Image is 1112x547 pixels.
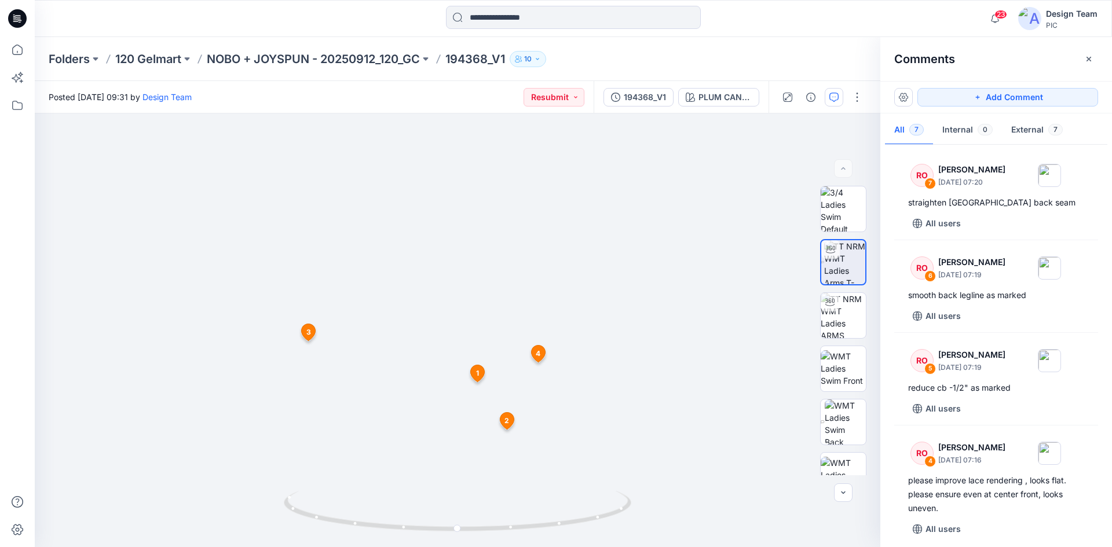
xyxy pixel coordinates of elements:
[821,350,866,387] img: WMT Ladies Swim Front
[909,124,924,135] span: 7
[924,178,936,189] div: 7
[603,88,674,107] button: 194368_V1
[908,473,1084,515] div: please improve lace rendering , looks flat. please ensure even at center front, looks uneven.
[1048,124,1063,135] span: 7
[938,348,1005,362] p: [PERSON_NAME]
[908,288,1084,302] div: smooth back legline as marked
[908,214,965,233] button: All users
[825,399,866,445] img: WMT Ladies Swim Back
[445,51,505,67] p: 194368_V1
[524,53,532,65] p: 10
[115,51,181,67] a: 120 Gelmart
[926,216,961,230] p: All users
[910,256,934,280] div: RO
[894,52,955,66] h2: Comments
[910,442,934,465] div: RO
[802,88,820,107] button: Details
[908,520,965,538] button: All users
[49,51,90,67] a: Folders
[924,363,936,375] div: 5
[924,270,936,282] div: 6
[908,307,965,325] button: All users
[678,88,759,107] button: PLUM CANDY
[908,196,1084,210] div: straighten [GEOGRAPHIC_DATA] back seam
[926,402,961,416] p: All users
[926,522,961,536] p: All users
[1046,21,1098,30] div: PIC
[917,88,1098,107] button: Add Comment
[933,116,1002,145] button: Internal
[910,164,934,187] div: RO
[1046,7,1098,21] div: Design Team
[938,269,1005,281] p: [DATE] 07:19
[908,399,965,418] button: All users
[1002,116,1072,145] button: External
[624,91,666,104] div: 194368_V1
[924,456,936,467] div: 4
[1018,7,1041,30] img: avatar
[510,51,546,67] button: 10
[885,116,933,145] button: All
[908,381,1084,395] div: reduce cb -1/2" as marked
[910,349,934,372] div: RO
[821,457,866,493] img: WMT Ladies Swim Left
[926,309,961,323] p: All users
[938,454,1005,466] p: [DATE] 07:16
[207,51,420,67] a: NOBO + JOYSPUN - 20250912_120_GC
[821,293,866,338] img: TT NRM WMT Ladies ARMS DOWN
[978,124,993,135] span: 0
[49,91,192,103] span: Posted [DATE] 09:31 by
[938,163,1005,177] p: [PERSON_NAME]
[824,240,865,284] img: TT NRM WMT Ladies Arms T-POSE
[994,10,1007,19] span: 23
[821,186,866,232] img: 3/4 Ladies Swim Default
[938,362,1005,373] p: [DATE] 07:19
[938,440,1005,454] p: [PERSON_NAME]
[698,91,752,104] div: PLUM CANDY
[938,177,1005,188] p: [DATE] 07:20
[938,255,1005,269] p: [PERSON_NAME]
[142,92,192,102] a: Design Team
